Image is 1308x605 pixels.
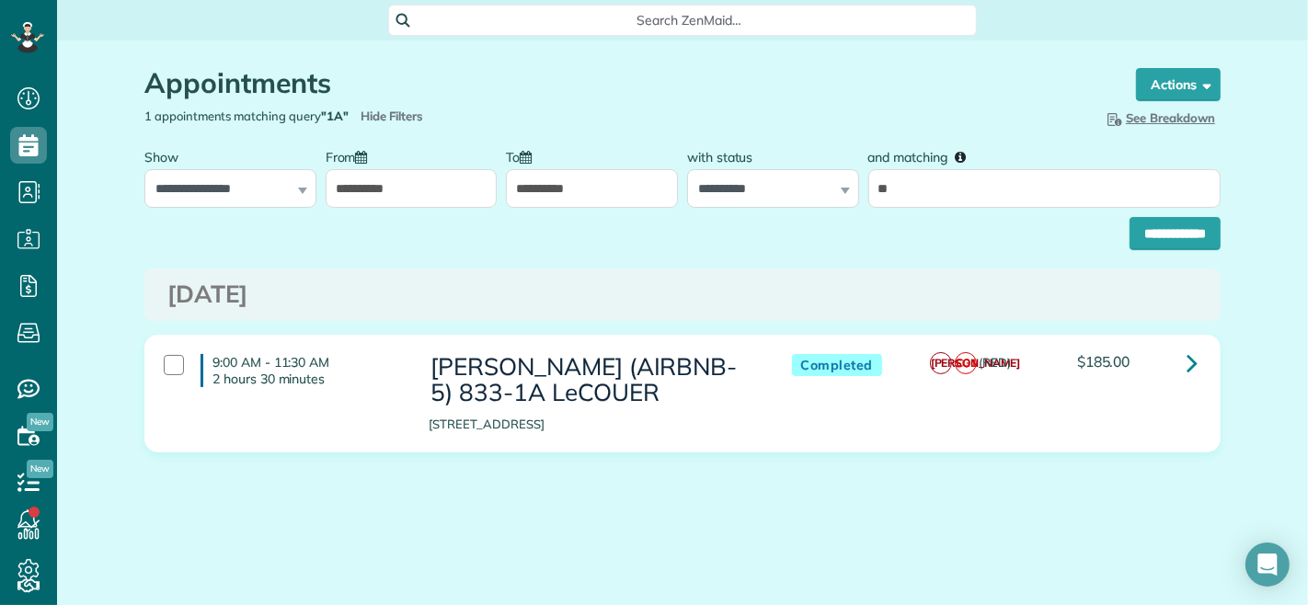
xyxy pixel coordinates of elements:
[131,108,683,125] div: 1 appointments matching query
[792,354,883,377] span: Completed
[1098,108,1221,128] button: See Breakdown
[980,355,1012,370] span: (RED)
[27,413,53,431] span: New
[955,352,977,374] span: CG1
[321,108,349,123] strong: "1A"
[212,371,401,387] p: 2 hours 30 minutes
[930,352,952,374] span: [PERSON_NAME]
[361,108,424,125] span: Hide Filters
[144,68,1101,98] h1: Appointments
[1104,110,1215,125] span: See Breakdown
[506,139,541,173] label: To
[27,460,53,478] span: New
[1245,542,1290,587] div: Open Intercom Messenger
[429,354,754,406] h3: [PERSON_NAME] (AIRBNB-5) 833-1A LeCOUER
[1136,68,1221,101] button: Actions
[1077,352,1130,371] span: $185.00
[429,416,754,433] p: [STREET_ADDRESS]
[868,139,980,173] label: and matching
[361,108,424,123] a: Hide Filters
[201,354,401,387] h4: 9:00 AM - 11:30 AM
[167,281,1198,308] h3: [DATE]
[326,139,377,173] label: From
